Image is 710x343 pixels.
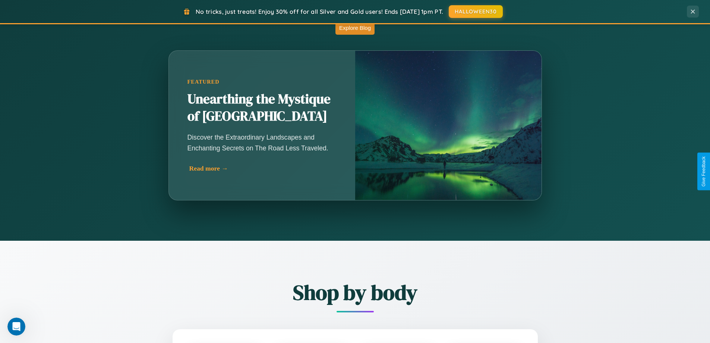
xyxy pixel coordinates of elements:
[196,8,443,15] span: No tricks, just treats! Enjoy 30% off for all Silver and Gold users! Ends [DATE] 1pm PT.
[187,91,337,125] h2: Unearthing the Mystique of [GEOGRAPHIC_DATA]
[449,5,503,18] button: HALLOWEEN30
[189,165,338,172] div: Read more →
[7,318,25,336] iframe: Intercom live chat
[132,278,579,307] h2: Shop by body
[335,21,375,35] button: Explore Blog
[187,132,337,153] p: Discover the Extraordinary Landscapes and Enchanting Secrets on The Road Less Traveled.
[187,79,337,85] div: Featured
[701,156,706,187] div: Give Feedback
